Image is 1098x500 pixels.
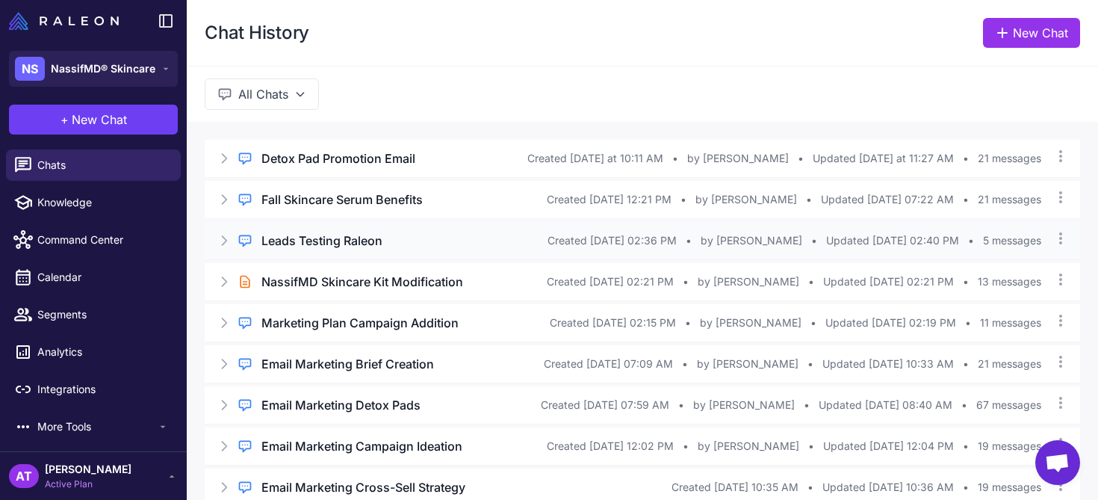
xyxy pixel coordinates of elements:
span: • [963,356,969,372]
span: • [963,438,969,454]
span: • [672,150,678,167]
span: • [811,232,817,249]
span: • [798,150,804,167]
span: 5 messages [983,232,1041,249]
a: Knowledge [6,187,181,218]
span: • [680,191,686,208]
span: • [968,232,974,249]
span: • [963,479,969,496]
span: • [808,274,814,290]
a: Chats [6,149,181,181]
span: + [61,111,69,129]
span: 19 messages [978,438,1041,454]
span: Analytics [37,344,169,360]
span: by [PERSON_NAME] [698,274,799,290]
span: Command Center [37,232,169,248]
div: NS [15,57,45,81]
span: Updated [DATE] 08:40 AM [819,397,952,413]
div: AT [9,464,39,488]
span: by [PERSON_NAME] [700,315,801,331]
h3: Detox Pad Promotion Email [261,149,415,167]
span: by [PERSON_NAME] [698,438,799,454]
span: Calendar [37,269,169,286]
h3: Email Marketing Campaign Ideation [261,437,462,455]
span: NassifMD® Skincare [51,61,155,77]
span: Updated [DATE] 02:21 PM [823,274,954,290]
span: 13 messages [978,274,1041,290]
span: Created [DATE] 10:35 AM [671,479,798,496]
span: • [683,438,689,454]
span: Created [DATE] 07:09 AM [544,356,673,372]
button: All Chats [205,78,319,110]
span: 11 messages [980,315,1041,331]
span: Created [DATE] 12:02 PM [547,438,674,454]
span: by [PERSON_NAME] [687,150,789,167]
h3: Fall Skincare Serum Benefits [261,191,423,209]
span: by [PERSON_NAME] [701,232,802,249]
h3: Email Marketing Brief Creation [261,355,434,373]
span: • [963,274,969,290]
h3: Leads Testing Raleon [261,232,382,250]
span: Active Plan [45,478,131,491]
span: Created [DATE] 02:36 PM [548,232,677,249]
span: Created [DATE] 12:21 PM [547,191,671,208]
span: Updated [DATE] 07:22 AM [821,191,954,208]
span: 21 messages [978,191,1041,208]
span: Updated [DATE] at 11:27 AM [813,150,954,167]
span: • [965,315,971,331]
span: Knowledge [37,194,169,211]
a: New Chat [983,18,1080,48]
a: Calendar [6,262,181,293]
span: Updated [DATE] 02:19 PM [825,315,956,331]
span: • [685,315,691,331]
button: +New Chat [9,105,178,135]
span: Updated [DATE] 10:36 AM [822,479,954,496]
h3: NassifMD Skincare Kit Modification [261,273,463,291]
span: by [PERSON_NAME] [693,397,795,413]
span: 19 messages [978,479,1041,496]
span: • [963,150,969,167]
a: Segments [6,299,181,330]
h3: Email Marketing Cross-Sell Strategy [261,478,465,496]
span: Updated [DATE] 10:33 AM [822,356,954,372]
img: Raleon Logo [9,12,119,30]
span: • [963,191,969,208]
span: • [804,397,810,413]
span: • [810,315,816,331]
span: Created [DATE] 07:59 AM [541,397,669,413]
a: Open chat [1035,440,1080,485]
h3: Marketing Plan Campaign Addition [261,314,459,332]
a: Analytics [6,336,181,368]
span: Chats [37,157,169,173]
span: 21 messages [978,150,1041,167]
button: NSNassifMD® Skincare [9,51,178,87]
span: • [806,191,812,208]
span: Created [DATE] at 10:11 AM [527,150,663,167]
span: by [PERSON_NAME] [695,191,797,208]
span: • [961,397,967,413]
span: Created [DATE] 02:21 PM [547,274,674,290]
a: Command Center [6,224,181,256]
span: • [808,438,814,454]
span: • [678,397,684,413]
span: Segments [37,306,169,323]
h3: Email Marketing Detox Pads [261,396,421,414]
span: More Tools [37,419,157,435]
span: Integrations [37,381,169,398]
h1: Chat History [205,21,309,45]
span: • [686,232,692,249]
span: Created [DATE] 02:15 PM [550,315,676,331]
span: 67 messages [976,397,1041,413]
span: • [683,274,689,290]
span: by [PERSON_NAME] [697,356,798,372]
span: • [682,356,688,372]
span: • [807,356,813,372]
span: Updated [DATE] 02:40 PM [826,232,959,249]
a: Integrations [6,374,181,405]
span: [PERSON_NAME] [45,461,131,478]
span: New Chat [72,111,127,129]
span: 21 messages [978,356,1041,372]
span: Updated [DATE] 12:04 PM [823,438,954,454]
span: • [807,479,813,496]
